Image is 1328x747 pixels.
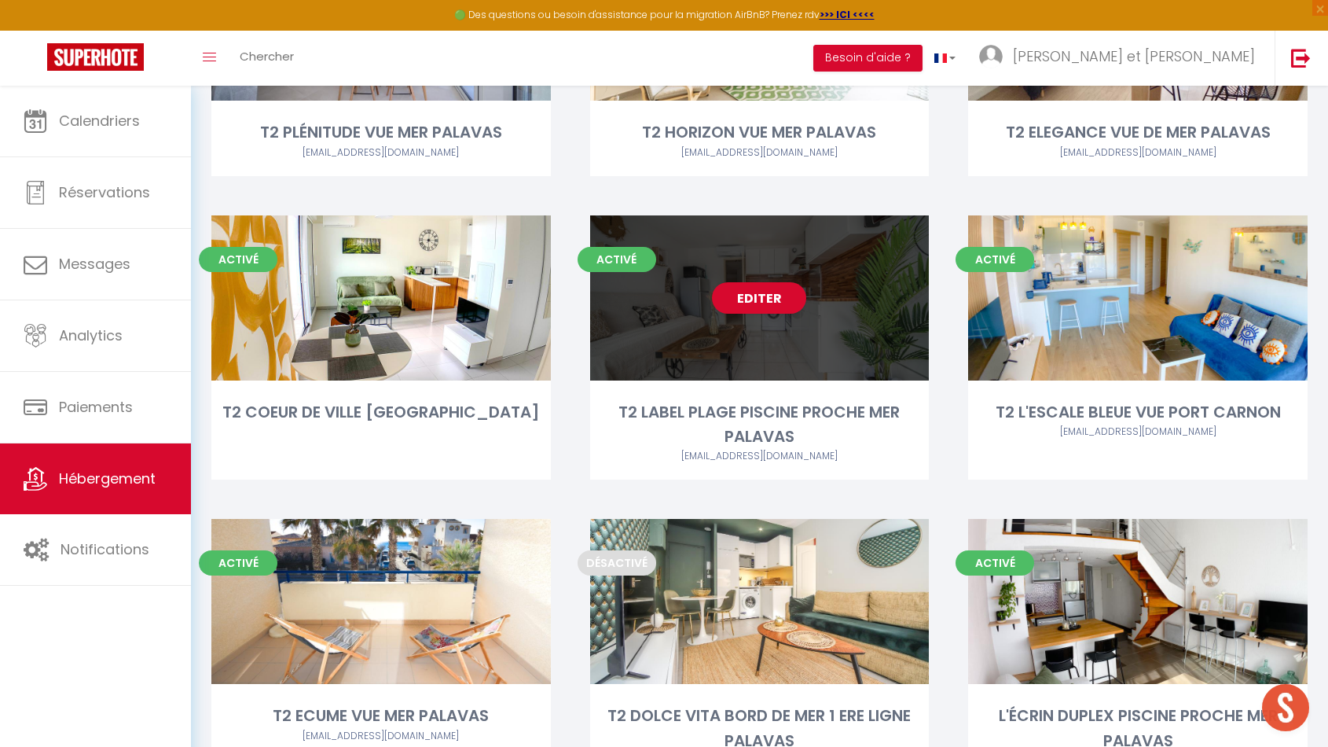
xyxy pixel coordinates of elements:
div: T2 ECUME VUE MER PALAVAS [211,704,551,728]
div: Airbnb [211,729,551,744]
a: >>> ICI <<<< [820,8,875,21]
div: Airbnb [590,449,930,464]
span: Chercher [240,48,294,64]
button: Besoin d'aide ? [813,45,923,72]
img: ... [979,45,1003,68]
div: Ouvrir le chat [1262,684,1309,731]
span: Réservations [59,182,150,202]
span: Paiements [59,397,133,417]
span: Activé [956,550,1034,576]
span: Activé [578,247,656,272]
div: Airbnb [590,145,930,160]
div: T2 HORIZON VUE MER PALAVAS [590,120,930,145]
div: T2 L'ESCALE BLEUE VUE PORT CARNON [968,400,1308,425]
a: Editer [712,282,806,314]
a: ... [PERSON_NAME] et [PERSON_NAME] [967,31,1275,86]
span: Désactivé [578,550,656,576]
span: Activé [956,247,1034,272]
span: Activé [199,247,277,272]
span: [PERSON_NAME] et [PERSON_NAME] [1013,46,1255,66]
div: T2 ELEGANCE VUE DE MER PALAVAS [968,120,1308,145]
div: Airbnb [968,425,1308,440]
img: logout [1291,48,1311,68]
span: Notifications [61,539,149,559]
div: T2 LABEL PLAGE PISCINE PROCHE MER PALAVAS [590,400,930,450]
img: Super Booking [47,43,144,71]
div: T2 PLÉNITUDE VUE MER PALAVAS [211,120,551,145]
a: Chercher [228,31,306,86]
div: Airbnb [968,145,1308,160]
span: Activé [199,550,277,576]
span: Messages [59,254,130,274]
div: Airbnb [211,145,551,160]
span: Calendriers [59,111,140,131]
span: Analytics [59,326,123,345]
span: Hébergement [59,469,156,488]
div: T2 COEUR DE VILLE [GEOGRAPHIC_DATA] [211,400,551,425]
